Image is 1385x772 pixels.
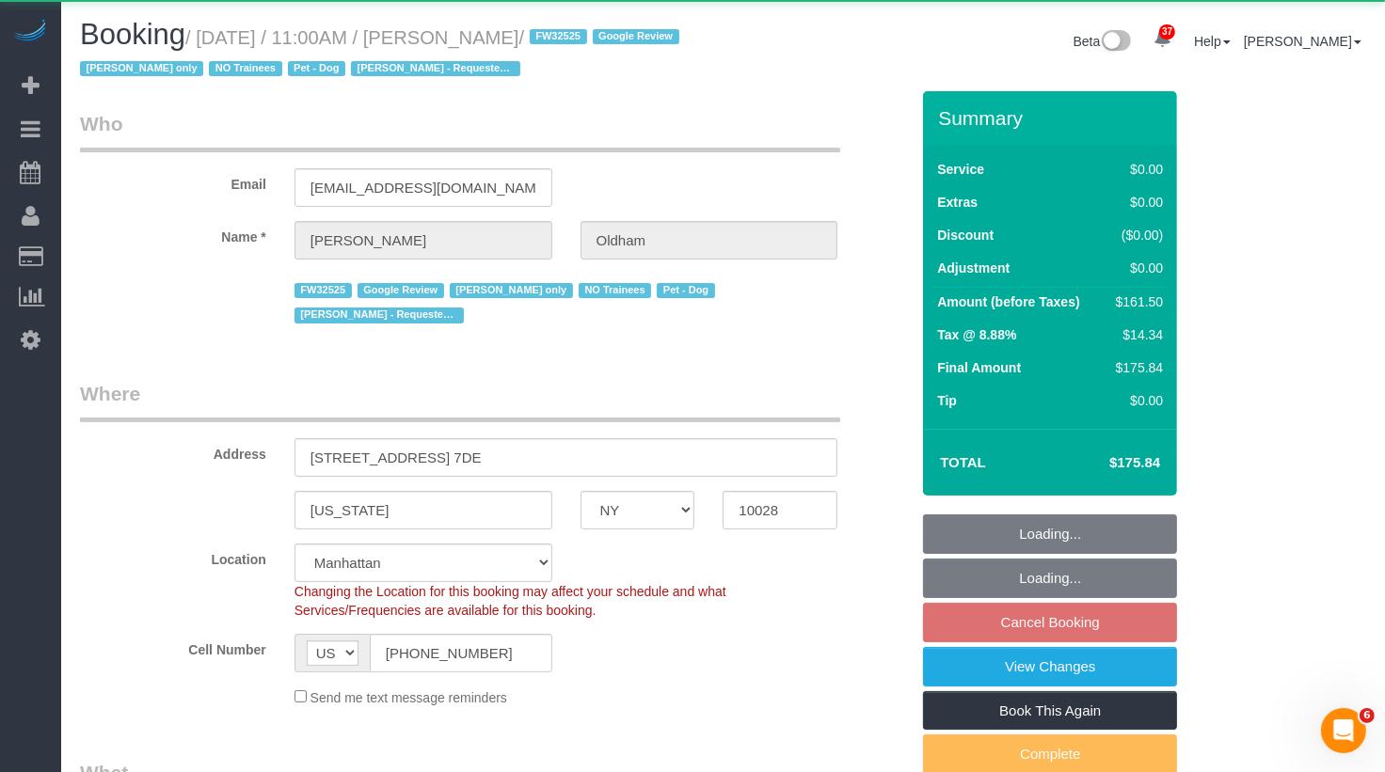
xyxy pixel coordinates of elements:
[1108,226,1163,244] div: ($0.00)
[80,18,185,51] span: Booking
[940,454,986,470] strong: Total
[1159,24,1175,39] span: 37
[937,193,978,212] label: Extras
[937,292,1079,311] label: Amount (before Taxes)
[938,107,1168,129] h3: Summary
[288,61,345,76] span: Pet - Dog
[937,391,957,410] label: Tip
[450,283,573,298] span: [PERSON_NAME] only
[937,226,994,244] label: Discount
[66,221,280,246] label: Name *
[1108,259,1163,277] div: $0.00
[1144,19,1181,60] a: 37
[295,168,552,207] input: Email
[310,690,507,705] span: Send me text message reminders
[1100,30,1131,55] img: New interface
[1108,325,1163,344] div: $14.34
[209,61,281,76] span: NO Trainees
[66,168,280,194] label: Email
[937,259,1010,277] label: Adjustment
[937,325,1016,344] label: Tax @ 8.88%
[1108,292,1163,311] div: $161.50
[1108,358,1163,377] div: $175.84
[80,27,685,80] small: / [DATE] / 11:00AM / [PERSON_NAME]
[11,19,49,45] img: Automaid Logo
[1108,391,1163,410] div: $0.00
[80,110,840,152] legend: Who
[295,283,352,298] span: FW32525
[723,491,837,529] input: Zip Code
[1360,708,1375,723] span: 6
[923,647,1177,686] a: View Changes
[351,61,520,76] span: [PERSON_NAME] - Requested (secondary)
[657,283,714,298] span: Pet - Dog
[1108,160,1163,179] div: $0.00
[1321,708,1366,753] iframe: Intercom live chat
[579,283,651,298] span: NO Trainees
[295,584,726,618] span: Changing the Location for this booking may affect your schedule and what Services/Frequencies are...
[581,221,838,260] input: Last Name
[937,358,1021,377] label: Final Amount
[923,691,1177,731] a: Book This Again
[1053,455,1160,471] h4: $175.84
[593,29,679,44] span: Google Review
[530,29,587,44] span: FW32525
[66,544,280,569] label: Location
[1108,193,1163,212] div: $0.00
[80,380,840,422] legend: Where
[937,160,984,179] label: Service
[1074,34,1132,49] a: Beta
[1194,34,1231,49] a: Help
[295,307,464,323] span: [PERSON_NAME] - Requested (secondary)
[66,634,280,659] label: Cell Number
[370,634,552,672] input: Cell Number
[80,61,203,76] span: [PERSON_NAME] only
[295,221,552,260] input: First Name
[1244,34,1361,49] a: [PERSON_NAME]
[358,283,444,298] span: Google Review
[295,491,552,529] input: City
[66,438,280,464] label: Address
